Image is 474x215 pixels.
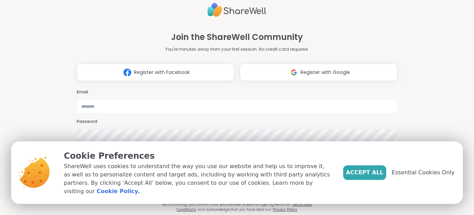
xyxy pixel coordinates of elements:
[134,69,190,76] span: Register with Facebook
[240,64,397,81] button: Register with Google
[64,150,332,162] p: Cookie Preferences
[171,31,303,43] h1: Join the ShareWell Community
[77,119,397,125] h3: Password
[77,89,397,95] h3: Email
[96,187,139,196] a: Cookie Policy.
[287,66,301,79] img: ShareWell Logomark
[77,64,234,81] button: Register with Facebook
[197,207,271,212] span: and acknowledge that you have read our
[343,165,386,180] button: Accept All
[64,162,332,196] p: ShareWell uses cookies to understand the way you use our website and help us to improve it, as we...
[392,168,455,177] span: Essential Cookies Only
[273,207,297,212] a: Privacy Policy
[177,202,312,212] a: Terms and Conditions
[121,66,134,79] img: ShareWell Logomark
[165,46,309,52] p: You're minutes away from your first session. No credit card required.
[162,202,291,207] span: By continuing, you confirm that you are over 18 years of age, agree to our
[301,69,350,76] span: Register with Google
[346,168,383,177] span: Accept All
